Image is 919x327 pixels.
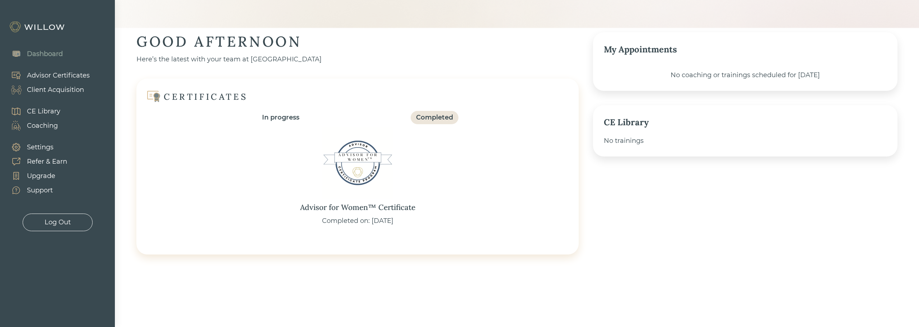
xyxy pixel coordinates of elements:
div: Completed on: [DATE] [322,216,393,226]
img: Advisor for Women™ Certificate Badge [322,127,393,199]
div: GOOD AFTERNOON [136,32,579,51]
div: My Appointments [604,43,887,56]
a: Coaching [4,118,60,133]
div: Advisor Certificates [27,71,90,80]
div: Dashboard [27,49,63,59]
div: Log Out [45,218,71,227]
div: Upgrade [27,171,55,181]
a: Dashboard [4,47,63,61]
div: Settings [27,143,53,152]
div: No coaching or trainings scheduled for [DATE] [604,70,887,80]
a: CE Library [4,104,60,118]
div: Client Acquisition [27,85,84,95]
a: Client Acquisition [4,83,90,97]
div: Coaching [27,121,58,131]
div: Completed [416,113,453,122]
a: Refer & Earn [4,154,67,169]
div: In progress [262,113,299,122]
a: Upgrade [4,169,67,183]
div: Support [27,186,53,195]
img: Willow [9,21,66,33]
div: CERTIFICATES [164,91,248,102]
div: Refer & Earn [27,157,67,167]
div: No trainings [604,136,887,146]
div: Advisor for Women™ Certificate [300,202,415,213]
div: CE Library [604,116,887,129]
a: Settings [4,140,67,154]
div: CE Library [27,107,60,116]
a: Advisor Certificates [4,68,90,83]
div: Here’s the latest with your team at [GEOGRAPHIC_DATA] [136,55,579,64]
